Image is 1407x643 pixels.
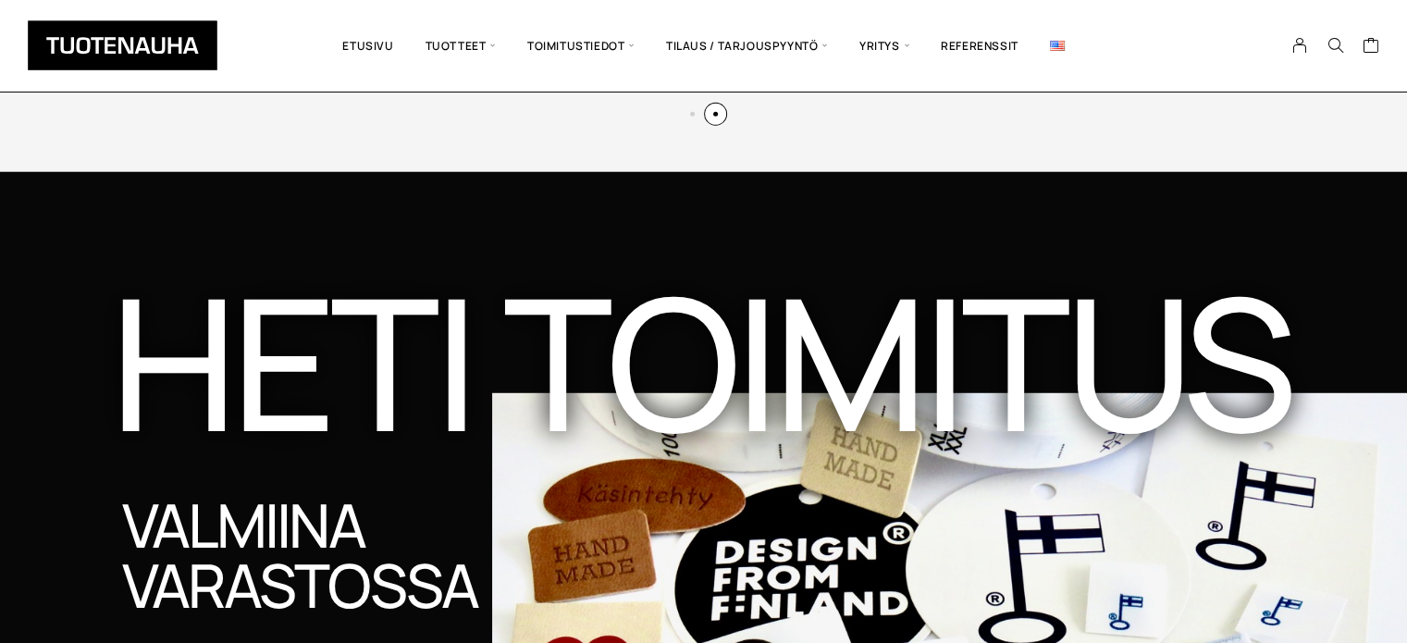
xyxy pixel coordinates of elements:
a: Etusivu [327,14,409,78]
a: Referenssit [925,14,1034,78]
span: Tilaus / Tarjouspyyntö [650,14,844,78]
h2: Heti toimitus [110,292,1407,429]
a: Cart [1362,36,1379,58]
button: Search [1317,37,1352,54]
a: My Account [1282,37,1318,54]
img: English [1050,41,1065,51]
img: Tuotenauha Oy [28,20,217,70]
h2: Valmiina varastossa [122,495,492,615]
span: Yritys [844,14,925,78]
span: Toimitustiedot [512,14,650,78]
span: Tuotteet [410,14,512,78]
